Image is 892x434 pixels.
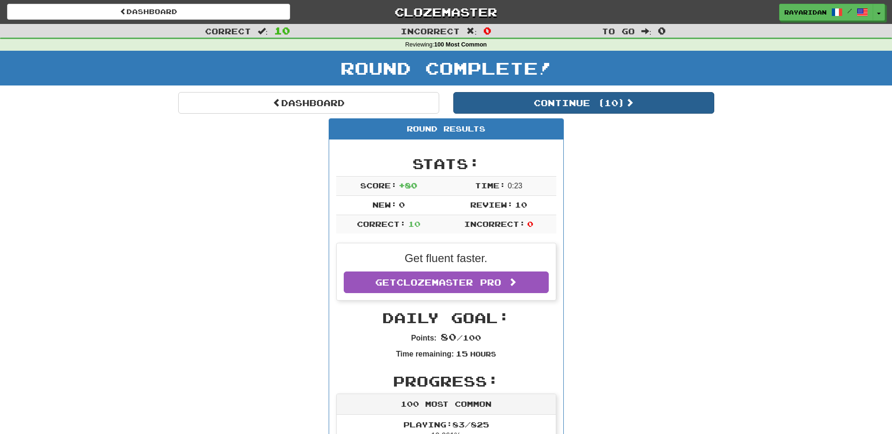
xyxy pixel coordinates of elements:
[336,373,556,389] h2: Progress:
[205,26,251,36] span: Correct
[527,219,533,228] span: 0
[7,4,290,20] a: Dashboard
[337,394,556,415] div: 100 Most Common
[329,119,563,139] div: Round Results
[258,27,268,35] span: :
[336,156,556,171] h2: Stats:
[408,219,420,228] span: 10
[508,182,522,190] span: 0 : 23
[456,349,468,358] span: 15
[396,277,501,287] span: Clozemaster Pro
[403,420,489,429] span: Playing: 83 / 825
[470,350,496,358] small: Hours
[396,350,454,358] strong: Time remaining:
[434,41,487,48] strong: 100 Most Common
[441,333,481,342] span: / 100
[641,27,652,35] span: :
[779,4,873,21] a: rayaridan /
[274,25,290,36] span: 10
[360,181,397,190] span: Score:
[178,92,439,114] a: Dashboard
[399,200,405,209] span: 0
[357,219,406,228] span: Correct:
[784,8,827,16] span: rayaridan
[344,271,549,293] a: GetClozemaster Pro
[483,25,491,36] span: 0
[399,181,417,190] span: + 80
[466,27,477,35] span: :
[401,26,460,36] span: Incorrect
[470,200,513,209] span: Review:
[658,25,666,36] span: 0
[441,331,457,342] span: 80
[304,4,587,20] a: Clozemaster
[464,219,525,228] span: Incorrect:
[3,59,889,77] h1: Round Complete!
[344,250,549,266] p: Get fluent faster.
[475,181,505,190] span: Time:
[411,334,436,342] strong: Points:
[602,26,635,36] span: To go
[847,8,852,14] span: /
[515,200,527,209] span: 10
[336,310,556,325] h2: Daily Goal:
[453,92,714,114] button: Continue (10)
[372,200,397,209] span: New:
